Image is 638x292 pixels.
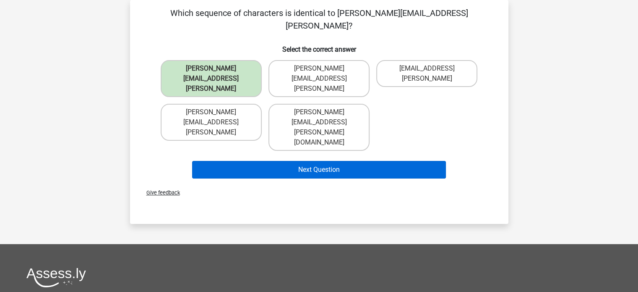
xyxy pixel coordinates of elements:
[26,268,86,287] img: Assessly logo
[143,7,495,32] p: Which sequence of characters is identical to [PERSON_NAME][EMAIL_ADDRESS][PERSON_NAME]?
[143,39,495,53] h6: Select the correct answer
[376,60,477,87] label: [EMAIL_ADDRESS][PERSON_NAME]
[161,60,262,97] label: [PERSON_NAME][EMAIL_ADDRESS][PERSON_NAME]
[140,189,180,196] span: Give feedback
[192,161,446,179] button: Next Question
[268,104,370,151] label: [PERSON_NAME][EMAIL_ADDRESS][PERSON_NAME][DOMAIN_NAME]
[161,104,262,141] label: [PERSON_NAME][EMAIL_ADDRESS][PERSON_NAME]
[268,60,370,97] label: [PERSON_NAME][EMAIL_ADDRESS][PERSON_NAME]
